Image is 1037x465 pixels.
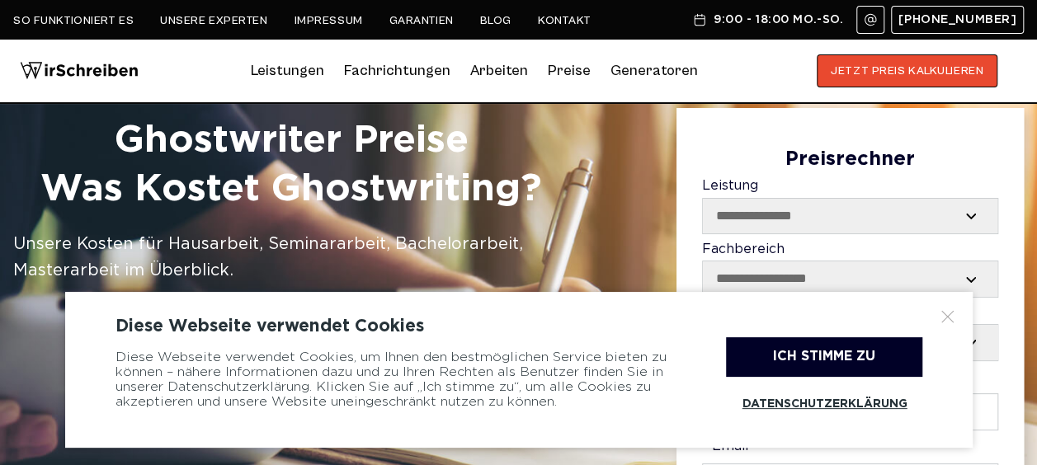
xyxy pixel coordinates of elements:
select: Fachbereich [703,261,997,296]
h1: Ghostwriter Preise Was Kostet Ghostwriting? [13,116,569,215]
img: Schedule [692,13,707,26]
a: Kontakt [538,14,592,27]
a: Garantien [389,14,454,27]
img: Email [864,13,877,26]
span: [PHONE_NUMBER] [898,13,1016,26]
label: Leistung [702,179,998,234]
img: logo wirschreiben [20,54,139,87]
div: Diese Webseite verwendet Cookies [115,317,922,336]
a: Unsere Experten [160,14,267,27]
span: 9:00 - 18:00 Mo.-So. [714,13,843,26]
a: So funktioniert es [13,14,134,27]
button: JETZT PREIS KALKULIEREN [817,54,997,87]
a: Blog [480,14,511,27]
div: Ich stimme zu [726,337,922,377]
label: Fachbereich [702,242,998,298]
div: Diese Webseite verwendet Cookies, um Ihnen den bestmöglichen Service bieten zu können – nähere In... [115,337,685,423]
label: Qualitätslevel [702,306,998,361]
a: [PHONE_NUMBER] [891,6,1024,34]
a: Fachrichtungen [344,58,450,84]
a: Leistungen [251,58,324,84]
a: Impressum [295,14,363,27]
a: Generatoren [610,58,698,84]
a: Datenschutzerklärung [726,385,922,423]
a: Arbeiten [470,58,528,84]
a: Preise [548,62,591,79]
div: Preisrechner [702,148,998,171]
select: Leistung [703,199,997,233]
div: Unsere Kosten für Hausarbeit, Seminararbeit, Bachelorarbeit, Masterarbeit im Überblick. [13,231,569,284]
